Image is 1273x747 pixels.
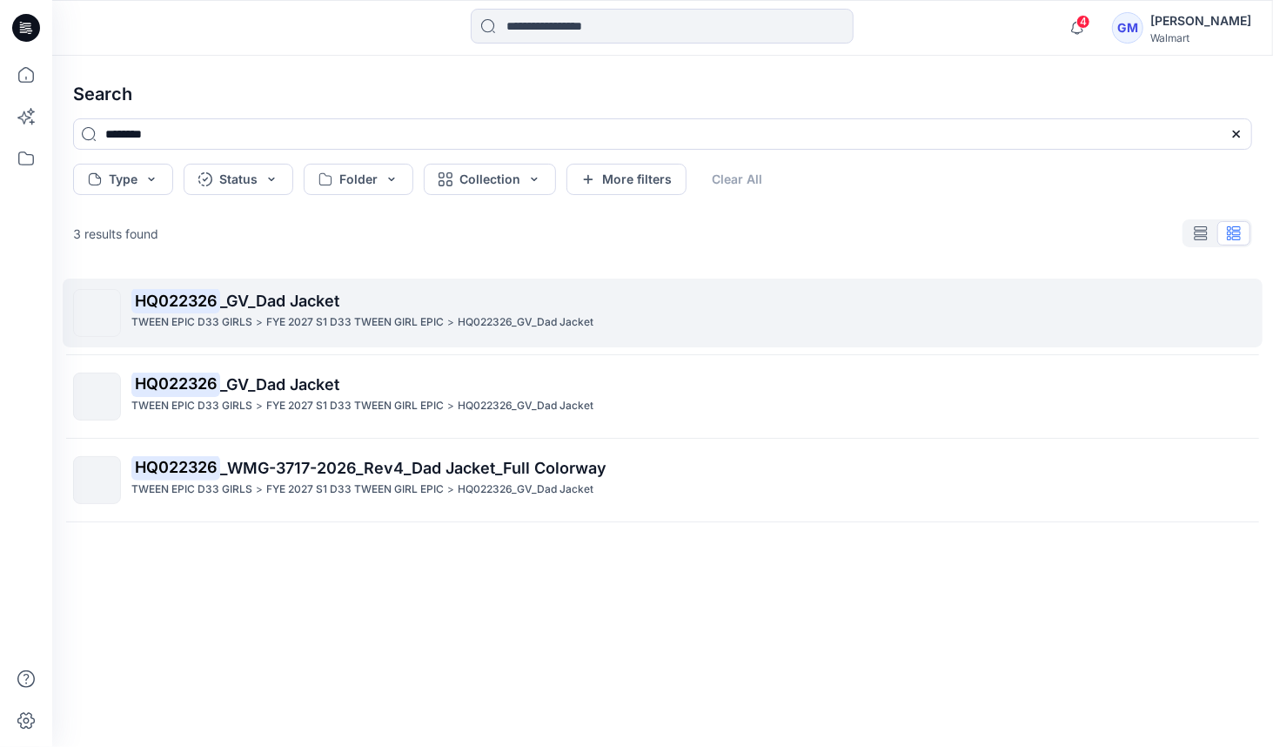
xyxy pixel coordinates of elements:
mark: HQ022326 [131,455,220,480]
span: _WMG-3717-2026_Rev4_Dad Jacket_Full Colorway [220,459,606,477]
button: Type [73,164,173,195]
p: TWEEN EPIC D33 GIRLS [131,397,252,415]
mark: HQ022326 [131,372,220,396]
span: 4 [1076,15,1090,29]
p: > [447,481,454,499]
button: Folder [304,164,413,195]
button: Collection [424,164,556,195]
p: TWEEN EPIC D33 GIRLS [131,481,252,499]
p: > [256,481,263,499]
div: [PERSON_NAME] [1150,10,1251,31]
p: FYE 2027 S1 D33 TWEEN GIRL EPIC [266,481,444,499]
p: FYE 2027 S1 D33 TWEEN GIRL EPIC [266,313,444,332]
h4: Search [59,70,1266,118]
span: _GV_Dad Jacket [220,292,339,310]
a: HQ022326_GV_Dad JacketTWEEN EPIC D33 GIRLS>FYE 2027 S1 D33 TWEEN GIRL EPIC>HQ022326_GV_Dad Jacket [63,279,1263,347]
p: 3 results found [73,225,158,243]
p: FYE 2027 S1 D33 TWEEN GIRL EPIC [266,397,444,415]
p: HQ022326_GV_Dad Jacket [458,313,593,332]
button: Status [184,164,293,195]
span: _GV_Dad Jacket [220,375,339,394]
p: > [447,313,454,332]
a: HQ022326_WMG-3717-2026_Rev4_Dad Jacket_Full ColorwayTWEEN EPIC D33 GIRLS>FYE 2027 S1 D33 TWEEN GI... [63,446,1263,515]
a: HQ022326_GV_Dad JacketTWEEN EPIC D33 GIRLS>FYE 2027 S1 D33 TWEEN GIRL EPIC>HQ022326_GV_Dad Jacket [63,362,1263,431]
p: HQ022326_GV_Dad Jacket [458,481,593,499]
mark: HQ022326 [131,288,220,313]
p: HQ022326_GV_Dad Jacket [458,397,593,415]
button: More filters [566,164,687,195]
div: GM [1112,12,1143,44]
p: > [447,397,454,415]
p: > [256,397,263,415]
p: > [256,313,263,332]
p: TWEEN EPIC D33 GIRLS [131,313,252,332]
div: Walmart [1150,31,1251,44]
